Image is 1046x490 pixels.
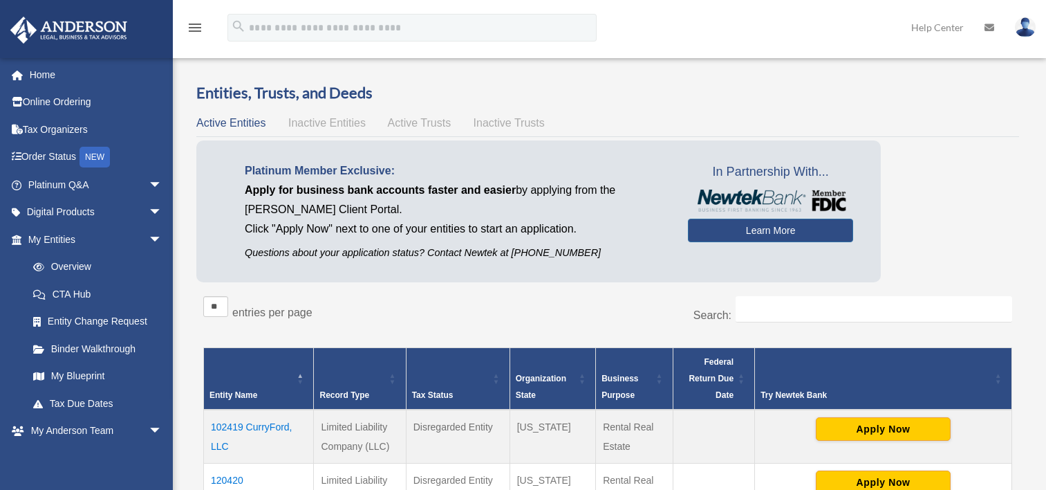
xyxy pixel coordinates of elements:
a: My Entitiesarrow_drop_down [10,226,176,253]
th: Tax Status: Activate to sort [406,347,510,410]
a: Online Ordering [10,89,183,116]
span: Organization State [516,374,566,400]
span: Inactive Entities [288,117,366,129]
span: Active Entities [196,117,265,129]
a: CTA Hub [19,280,176,308]
a: Entity Change Request [19,308,176,336]
a: Order StatusNEW [10,143,183,172]
p: by applying from the [PERSON_NAME] Client Portal. [245,181,667,219]
a: Digital Productsarrow_drop_down [10,199,183,226]
a: My Anderson Teamarrow_drop_down [10,417,183,445]
span: Entity Name [209,390,257,400]
h3: Entities, Trusts, and Deeds [196,82,1019,104]
td: Disregarded Entity [406,410,510,464]
a: Home [10,61,183,89]
div: Try Newtek Bank [760,387,991,403]
a: Binder Walkthrough [19,335,176,363]
span: arrow_drop_down [149,171,176,199]
i: menu [187,19,203,36]
button: Apply Now [816,417,951,441]
td: [US_STATE] [510,410,596,464]
span: Active Trusts [388,117,451,129]
a: menu [187,24,203,36]
th: Federal Return Due Date: Activate to sort [673,347,754,410]
th: Record Type: Activate to sort [314,347,406,410]
div: NEW [80,147,110,167]
th: Entity Name: Activate to invert sorting [204,347,314,410]
span: Tax Status [412,390,454,400]
i: search [231,19,246,34]
td: Limited Liability Company (LLC) [314,410,406,464]
th: Business Purpose: Activate to sort [596,347,673,410]
a: Overview [19,253,169,281]
a: Learn More [688,219,853,242]
p: Platinum Member Exclusive: [245,161,667,181]
td: 102419 CurryFord, LLC [204,410,314,464]
a: Tax Due Dates [19,390,176,417]
img: User Pic [1015,17,1036,37]
span: arrow_drop_down [149,417,176,446]
a: My Blueprint [19,363,176,390]
label: entries per page [232,307,312,318]
p: Click "Apply Now" next to one of your entities to start an application. [245,219,667,239]
label: Search: [693,309,731,321]
td: Rental Real Estate [596,410,673,464]
a: Tax Organizers [10,116,183,143]
a: Platinum Q&Aarrow_drop_down [10,171,183,199]
span: arrow_drop_down [149,199,176,227]
span: Apply for business bank accounts faster and easier [245,184,516,196]
img: NewtekBankLogoSM.png [695,190,846,212]
span: Inactive Trusts [474,117,545,129]
span: arrow_drop_down [149,226,176,254]
img: Anderson Advisors Platinum Portal [6,17,131,44]
span: In Partnership With... [688,161,853,183]
th: Organization State: Activate to sort [510,347,596,410]
span: Record Type [319,390,369,400]
span: Federal Return Due Date [689,357,734,400]
span: Business Purpose [601,374,638,400]
th: Try Newtek Bank : Activate to sort [755,347,1012,410]
p: Questions about your application status? Contact Newtek at [PHONE_NUMBER] [245,244,667,262]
